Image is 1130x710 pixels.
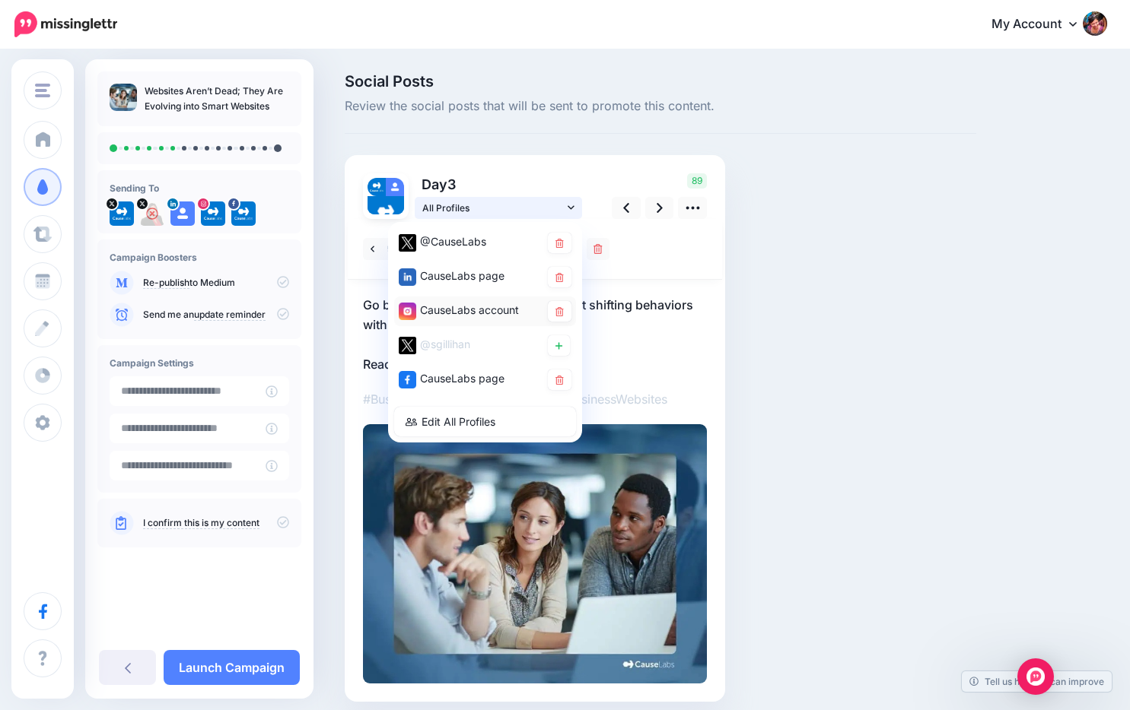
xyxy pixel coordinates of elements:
[399,267,540,286] div: CauseLabs page
[110,201,134,226] img: CBo0z2fZ-35715.jpg
[399,335,540,354] div: @sgillihan
[399,337,416,354] img: twitter-square.png
[143,277,189,289] a: Re-publish
[345,97,976,116] span: Review the social posts that will be sent to promote this content.
[962,671,1112,692] a: Tell us how we can improve
[399,233,540,252] div: @CauseLabs
[110,84,137,111] img: 2d97773bf0e8745d67284e86063dfaa1_thumb.jpg
[110,357,289,369] h4: Campaign Settings
[170,201,195,226] img: user_default_image.png
[394,407,576,436] a: Edit All Profiles
[399,369,540,388] div: CauseLabs page
[399,234,416,252] img: twitter-square.png
[201,201,225,226] img: 12677199_212327149137864_226197626_a-bsa108096.jpg
[415,197,582,219] a: All Profiles
[687,173,707,189] span: 89
[231,201,256,226] img: 307105758_516021783858517_879980273889690002_n-bsa153809.png
[145,84,289,114] p: Websites Aren’t Dead; They Are Evolving into Smart Websites
[399,268,416,286] img: linkedin-square.png
[363,424,707,683] img: 2d97773bf0e8745d67284e86063dfaa1.jpg
[368,196,404,233] img: 307105758_516021783858517_879980273889690002_n-bsa153809.png
[399,301,540,320] div: CauseLabs account
[363,295,707,374] p: Go beyond tracking analytics and start shifting behaviors with smart website features. Read more 👉
[422,200,564,216] span: All Profiles
[143,517,259,529] a: I confirm this is my content
[415,173,584,195] p: Day
[345,74,976,89] span: Social Posts
[110,252,289,263] h4: Campaign Boosters
[399,303,416,320] img: instagram-square.png
[194,309,266,321] a: update reminder
[140,201,164,226] img: Vo-tvhYe-75987.jpg
[110,182,289,194] h4: Sending To
[386,178,404,196] img: user_default_image.png
[1017,658,1054,695] div: Open Intercom Messenger
[363,389,707,409] p: #BusinessWebsite #SmartWebsite #BusinessWebsites
[14,11,117,37] img: Missinglettr
[143,308,289,322] p: Send me an
[368,178,386,196] img: CBo0z2fZ-35715.jpg
[143,276,289,290] p: to Medium
[447,176,456,192] span: 3
[35,84,50,97] img: menu.png
[976,6,1107,43] a: My Account
[399,371,416,388] img: facebook-square.png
